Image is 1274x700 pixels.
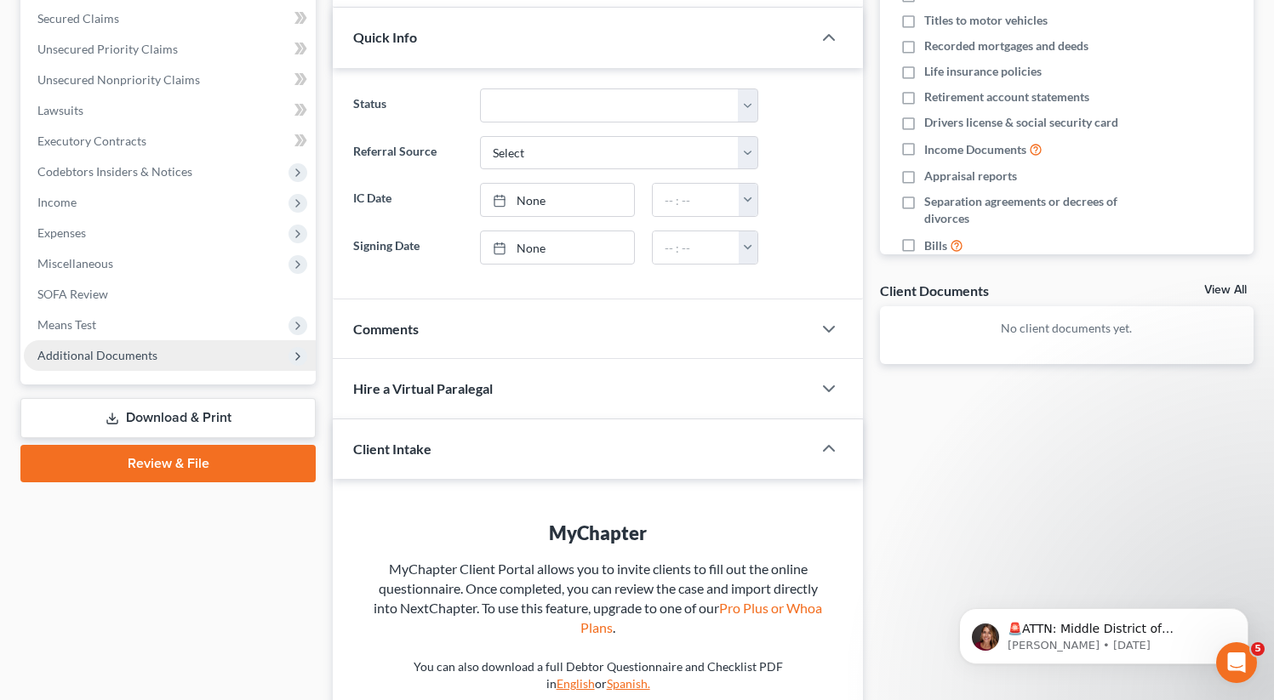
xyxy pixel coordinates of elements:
[924,114,1118,131] span: Drivers license & social security card
[20,445,316,482] a: Review & File
[345,183,471,217] label: IC Date
[924,168,1017,185] span: Appraisal reports
[37,225,86,240] span: Expenses
[934,501,1274,691] iframe: To enrich screen reader interactions, please activate Accessibility in Grammarly extension settings
[374,561,822,635] span: MyChapter Client Portal allows you to invite clients to fill out the online questionnaire. Once c...
[924,63,1042,80] span: Life insurance policies
[24,126,316,157] a: Executory Contracts
[924,37,1088,54] span: Recorded mortgages and deeds
[345,88,471,122] label: Status
[24,3,316,34] a: Secured Claims
[894,320,1240,337] p: No client documents yet.
[37,42,178,56] span: Unsecured Priority Claims
[37,195,77,209] span: Income
[38,122,66,150] img: Profile image for Katie
[345,136,471,170] label: Referral Source
[20,398,316,438] a: Download & Print
[37,11,119,26] span: Secured Claims
[367,520,829,546] div: MyChapter
[924,141,1026,158] span: Income Documents
[37,348,157,362] span: Additional Documents
[37,164,192,179] span: Codebtors Insiders & Notices
[557,676,595,691] a: English
[1204,284,1247,296] a: View All
[37,134,146,148] span: Executory Contracts
[481,184,634,216] a: None
[37,72,200,87] span: Unsecured Nonpriority Claims
[1216,642,1257,683] iframe: Intercom live chat
[37,287,108,301] span: SOFA Review
[653,184,739,216] input: -- : --
[74,121,289,270] span: 🚨ATTN: Middle District of [US_STATE] The court has added a new Credit Counseling Field that we ne...
[24,65,316,95] a: Unsecured Nonpriority Claims
[924,12,1048,29] span: Titles to motor vehicles
[481,231,634,264] a: None
[24,95,316,126] a: Lawsuits
[924,88,1089,105] span: Retirement account statements
[24,279,316,310] a: SOFA Review
[924,193,1145,227] span: Separation agreements or decrees of divorces
[353,380,493,396] span: Hire a Virtual Paralegal
[353,441,431,457] span: Client Intake
[353,321,419,337] span: Comments
[1251,642,1265,656] span: 5
[37,317,96,332] span: Means Test
[924,237,947,254] span: Bills
[353,29,417,45] span: Quick Info
[37,103,83,117] span: Lawsuits
[880,282,989,299] div: Client Documents
[653,231,739,264] input: -- : --
[580,600,822,635] a: Pro Plus or Whoa Plans
[607,676,650,691] a: Spanish.
[345,230,471,265] label: Signing Date
[24,34,316,65] a: Unsecured Priority Claims
[26,107,315,163] div: message notification from Katie, 3w ago. 🚨ATTN: Middle District of Florida The court has added a ...
[74,137,294,152] p: Message from Katie, sent 3w ago
[37,256,113,270] span: Miscellaneous
[367,658,829,692] p: You can also download a full Debtor Questionnaire and Checklist PDF in or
